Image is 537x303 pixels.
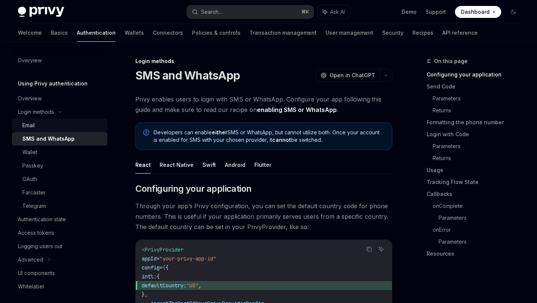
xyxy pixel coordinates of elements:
[160,264,163,271] span: =
[427,188,525,200] a: Callbacks
[166,264,169,271] span: {
[376,244,386,254] button: Ask AI
[22,134,75,143] div: SMS and WhatsApp
[18,94,42,103] div: Overview
[145,246,183,253] span: PrivyProvider
[442,24,478,42] a: API reference
[22,175,37,184] div: OAuth
[125,24,144,42] a: Wallets
[18,56,42,65] div: Overview
[160,255,216,262] span: "your-privy-app-id"
[402,8,417,16] a: Demo
[143,129,149,135] svg: Note
[142,291,148,298] span: },
[18,282,44,291] div: Whitelabel
[425,8,446,16] a: Support
[18,215,66,224] div: Authentication state
[22,148,37,157] div: Wallet
[439,236,525,248] a: Parameters
[433,152,525,164] a: Returns
[135,94,392,115] span: Privy enables users to login with SMS or WhatsApp. Configure your app following this guide and ma...
[18,107,54,116] div: Login methods
[225,156,245,174] button: Android
[18,24,42,42] a: Welcome
[201,7,222,16] div: Search...
[135,183,251,195] span: Configuring your application
[317,5,350,19] button: Ask AI
[455,6,501,18] a: Dashboard
[135,201,392,232] span: Through your app’s Privy configuration, you can set the default country code for phone numbers. T...
[212,129,227,135] strong: either
[427,81,525,93] a: Send Code
[249,24,317,42] a: Transaction management
[12,92,107,105] a: Overview
[157,273,160,280] span: {
[427,248,525,260] a: Resources
[22,121,35,130] div: Email
[142,282,186,289] span: defaultCountry:
[412,24,433,42] a: Recipes
[12,54,107,67] a: Overview
[22,161,43,170] div: Passkey
[135,156,151,174] button: React
[142,255,157,262] span: appId
[12,213,107,226] a: Authentication state
[433,200,525,212] a: onComplete
[433,93,525,104] a: Parameters
[12,199,107,213] a: Telegram
[427,176,525,188] a: Tracking Flow State
[18,242,62,251] div: Logging users out
[433,140,525,152] a: Parameters
[12,280,107,293] a: Whitelabel
[301,9,309,15] span: ⌘ K
[77,24,116,42] a: Authentication
[364,244,374,254] button: Copy the contents from the code block
[257,106,337,114] a: enabling SMS or WhatsApp
[427,116,525,128] a: Formatting the phone number
[157,255,160,262] span: =
[18,269,55,278] div: UI components
[326,24,373,42] a: User management
[142,273,157,280] span: intl:
[154,129,384,144] span: Developers can enable SMS or WhatsApp, but cannot utilize both. Once your account is enabled for ...
[12,266,107,280] a: UI components
[427,164,525,176] a: Usage
[272,137,291,143] strong: cannot
[12,240,107,253] a: Logging users out
[12,226,107,240] a: Access tokens
[427,69,525,81] a: Configuring your application
[254,156,271,174] button: Flutter
[51,24,68,42] a: Basics
[142,264,160,271] span: config
[507,6,519,18] button: Toggle dark mode
[382,24,403,42] a: Security
[427,128,525,140] a: Login with Code
[142,246,145,253] span: <
[135,69,240,82] h1: SMS and WhatsApp
[12,132,107,146] a: SMS and WhatsApp
[12,159,107,172] a: Passkey
[439,212,525,224] a: Parameters
[316,69,380,82] button: Open in ChatGPT
[163,264,166,271] span: {
[192,24,241,42] a: Policies & controls
[202,156,216,174] button: Swift
[12,172,107,186] a: OAuth
[18,228,54,237] div: Access tokens
[330,72,375,79] span: Open in ChatGPT
[18,79,88,88] h5: Using Privy authentication
[433,224,525,236] a: onError
[135,57,392,65] div: Login methods
[22,202,46,210] div: Telegram
[153,24,183,42] a: Connectors
[12,186,107,199] a: Farcaster
[187,5,313,19] button: Search...⌘K
[433,104,525,116] a: Returns
[18,255,43,264] div: Advanced
[12,146,107,159] a: Wallet
[186,282,198,289] span: "US"
[22,188,45,197] div: Farcaster
[160,156,194,174] button: React Native
[461,8,490,16] span: Dashboard
[18,7,64,17] img: dark logo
